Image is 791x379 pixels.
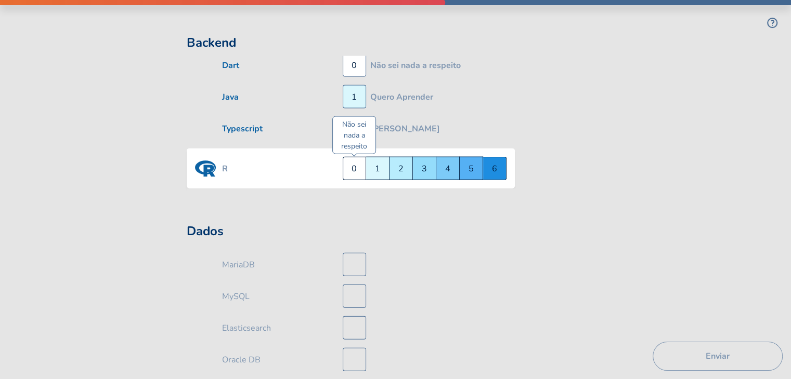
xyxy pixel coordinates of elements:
div: 1 [366,157,390,180]
div: 0 [343,53,366,77]
div: Não sei nada a respeito [332,116,376,154]
h2: Dados [187,188,658,245]
div: [PERSON_NAME] [370,123,440,135]
div: 0 [343,157,366,180]
label: MariaDB [222,259,255,271]
label: Oracle DB [222,354,261,366]
div: 4 [436,157,460,180]
label: Java [222,91,239,103]
label: MySQL [222,290,250,303]
label: Elasticsearch [222,322,271,334]
button: Enviar [653,342,783,371]
div: 1 [343,85,366,109]
div: Quero Aprender [370,91,433,103]
div: 6 [483,157,507,180]
label: Dart [222,59,239,72]
label: Typescript [222,123,263,135]
div: 2 [390,157,413,180]
label: R [222,163,228,175]
div: 3 [413,157,436,180]
div: 5 [460,157,483,180]
div: Não sei nada a respeito [370,59,461,72]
